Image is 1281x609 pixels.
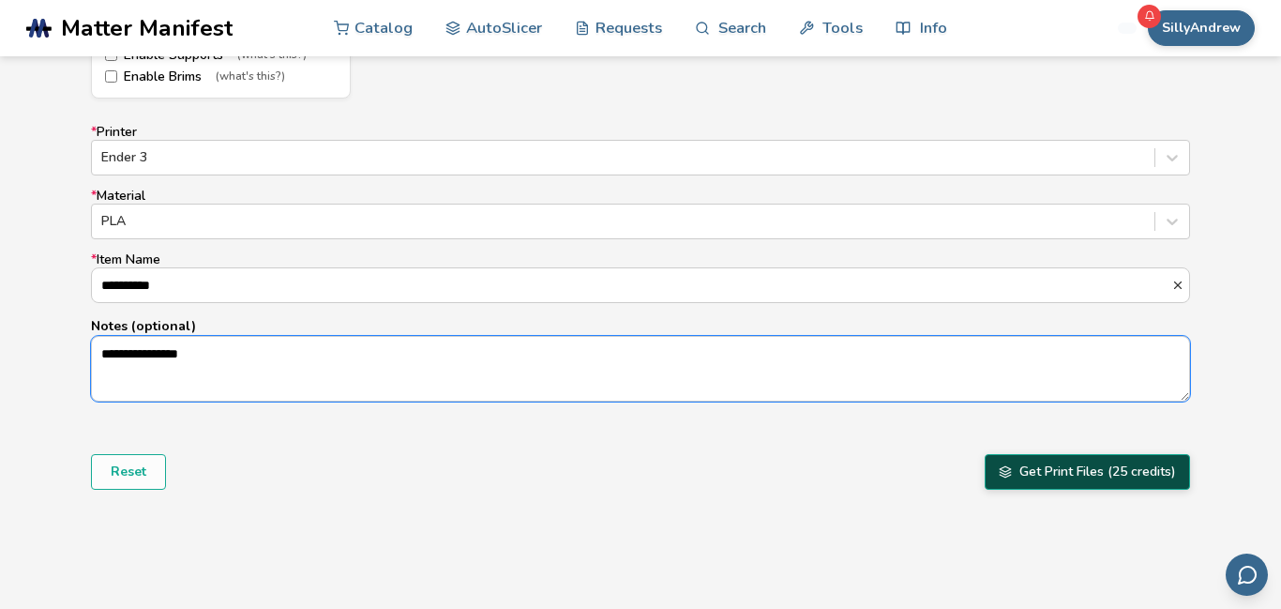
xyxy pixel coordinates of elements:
button: Get Print Files (25 credits) [985,454,1190,490]
button: Send feedback via email [1226,554,1268,596]
label: Enable Brims [105,69,337,84]
span: Matter Manifest [61,15,233,41]
label: Material [91,189,1190,239]
span: (what's this?) [237,49,307,62]
label: Enable Supports [105,48,337,63]
span: (what's this?) [216,70,285,84]
input: Enable Brims(what's this?) [105,70,117,83]
button: *Item Name [1171,279,1189,292]
p: Notes (optional) [91,316,1190,336]
label: Item Name [91,252,1190,303]
textarea: Notes (optional) [92,337,1189,401]
button: Reset [91,454,166,490]
input: *Item Name [92,268,1171,302]
label: Printer [91,125,1190,175]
